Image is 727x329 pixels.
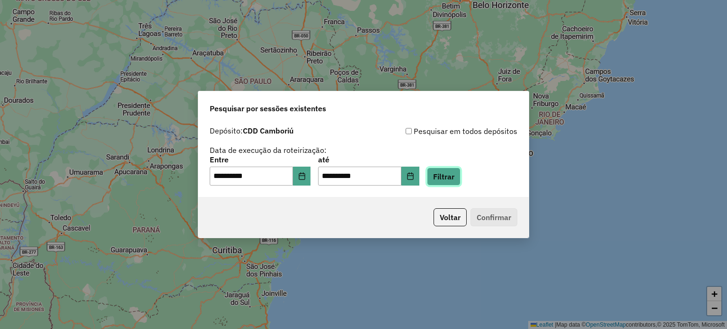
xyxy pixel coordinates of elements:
button: Choose Date [401,167,419,186]
label: Depósito: [210,125,293,136]
span: Pesquisar por sessões existentes [210,103,326,114]
label: até [318,154,419,165]
button: Voltar [434,208,467,226]
button: Filtrar [427,168,461,186]
div: Pesquisar em todos depósitos [363,125,517,137]
button: Choose Date [293,167,311,186]
strong: CDD Camboriú [243,126,293,135]
label: Entre [210,154,310,165]
label: Data de execução da roteirização: [210,144,327,156]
